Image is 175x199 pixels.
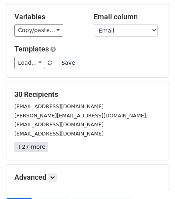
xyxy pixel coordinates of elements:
[14,142,48,152] a: +27 more
[94,12,161,21] h5: Email column
[14,45,49,53] a: Templates
[14,173,161,182] h5: Advanced
[135,160,175,199] iframe: Chat Widget
[135,160,175,199] div: Widget de chat
[14,113,148,128] small: [PERSON_NAME][EMAIL_ADDRESS][DOMAIN_NAME]; [EMAIL_ADDRESS][DOMAIN_NAME]
[14,12,82,21] h5: Variables
[58,57,78,69] button: Save
[14,57,45,69] a: Load...
[14,90,161,99] h5: 30 Recipients
[14,103,104,109] small: [EMAIL_ADDRESS][DOMAIN_NAME]
[14,131,104,137] small: [EMAIL_ADDRESS][DOMAIN_NAME]
[14,24,63,37] a: Copy/paste...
